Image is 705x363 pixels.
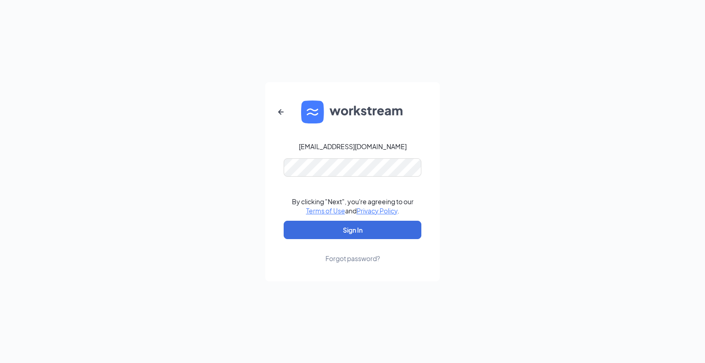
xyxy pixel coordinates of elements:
[270,101,292,123] button: ArrowLeftNew
[284,221,421,239] button: Sign In
[325,239,380,263] a: Forgot password?
[306,207,345,215] a: Terms of Use
[325,254,380,263] div: Forgot password?
[357,207,397,215] a: Privacy Policy
[292,197,414,215] div: By clicking "Next", you're agreeing to our and .
[299,142,407,151] div: [EMAIL_ADDRESS][DOMAIN_NAME]
[275,106,286,117] svg: ArrowLeftNew
[301,101,404,123] img: WS logo and Workstream text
